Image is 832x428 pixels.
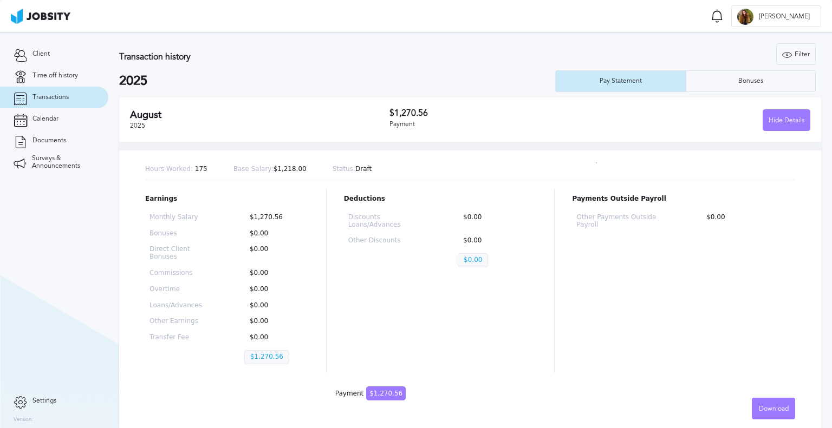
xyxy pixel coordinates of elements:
[145,165,193,173] span: Hours Worked:
[244,334,304,341] p: $0.00
[244,286,304,293] p: $0.00
[458,237,532,245] p: $0.00
[348,237,423,245] p: Other Discounts
[32,397,56,405] span: Settings
[763,109,810,131] button: Hide Details
[32,137,66,144] span: Documents
[777,44,815,65] div: Filter
[244,246,304,261] p: $0.00
[244,230,304,238] p: $0.00
[149,286,210,293] p: Overtime
[130,122,145,129] span: 2025
[776,43,816,65] button: Filter
[333,165,355,173] span: Status:
[244,318,304,325] p: $0.00
[344,195,537,203] p: Deductions
[149,269,210,277] p: Commissions
[149,214,210,221] p: Monthly Salary
[244,302,304,310] p: $0.00
[244,269,304,277] p: $0.00
[752,398,795,419] button: Download
[594,77,647,85] div: Pay Statement
[32,94,69,101] span: Transactions
[149,230,210,238] p: Bonuses
[555,70,686,92] button: Pay Statement
[686,70,816,92] button: Bonuses
[701,214,791,229] p: $0.00
[11,9,70,24] img: ab4bad089aa723f57921c736e9817d99.png
[244,214,304,221] p: $1,270.56
[149,302,210,310] p: Loans/Advances
[731,5,821,27] button: M[PERSON_NAME]
[145,195,309,203] p: Earnings
[572,195,795,203] p: Payments Outside Payroll
[348,214,423,229] p: Discounts Loans/Advances
[32,115,58,123] span: Calendar
[32,72,78,80] span: Time off history
[576,214,666,229] p: Other Payments Outside Payroll
[233,165,274,173] span: Base Salary:
[149,318,210,325] p: Other Earnings
[244,350,289,364] p: $1,270.56
[737,9,753,25] div: M
[149,334,210,341] p: Transfer Fee
[366,386,406,400] span: $1,270.56
[149,246,210,261] p: Direct Client Bonuses
[759,405,789,413] span: Download
[753,13,815,21] span: [PERSON_NAME]
[458,253,488,267] p: $0.00
[335,390,406,398] div: Payment
[389,121,600,128] div: Payment
[32,155,95,170] span: Surveys & Announcements
[14,417,34,423] label: Version:
[733,77,769,85] div: Bonuses
[32,50,50,58] span: Client
[763,110,810,131] div: Hide Details
[119,74,555,89] h2: 2025
[233,166,307,173] p: $1,218.00
[333,166,372,173] p: Draft
[458,214,532,229] p: $0.00
[389,108,600,118] h3: $1,270.56
[130,109,389,121] h2: August
[145,166,207,173] p: 175
[119,52,500,62] h3: Transaction history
